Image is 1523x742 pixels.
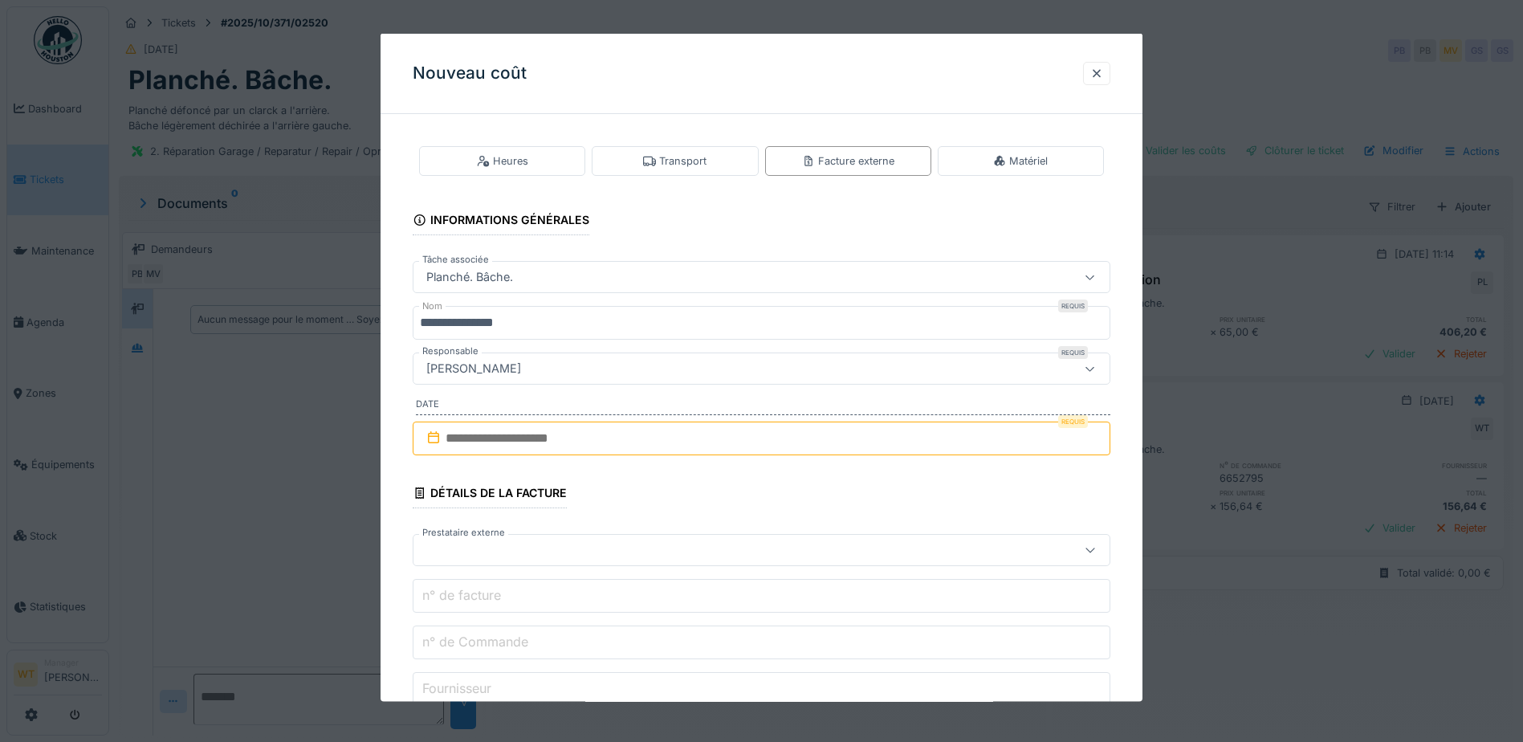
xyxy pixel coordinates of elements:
label: n° de Commande [419,632,531,651]
div: Informations générales [413,208,589,235]
div: Requis [1058,300,1088,312]
label: n° de facture [419,585,504,605]
label: Tâche associée [419,253,492,267]
div: Planché. Bâche. [420,268,519,286]
div: Transport [643,153,707,169]
h3: Nouveau coût [413,63,527,84]
label: Responsable [419,344,482,358]
label: Prestataire externe [419,526,508,540]
div: Facture externe [802,153,894,169]
label: Date [416,397,1110,415]
div: Requis [1058,346,1088,359]
div: Heures [477,153,528,169]
div: [PERSON_NAME] [420,360,527,377]
label: Fournisseur [419,679,495,698]
label: Nom [419,300,446,313]
div: Requis [1058,415,1088,428]
div: Détails de la facture [413,481,567,508]
div: Matériel [993,153,1048,169]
